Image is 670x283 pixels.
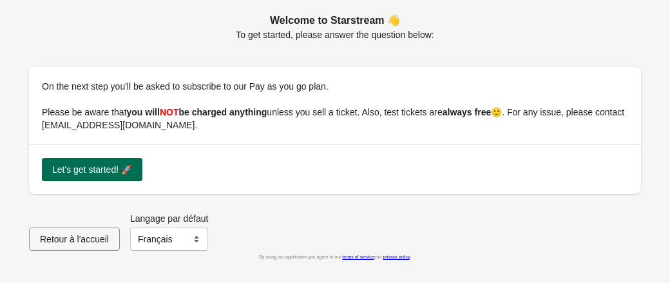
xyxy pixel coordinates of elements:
div: By using our application you agree to our and . [29,251,641,264]
a: Retour à l'accueil [29,234,120,244]
span: Let's get started! 🚀 [52,164,132,175]
button: Retour à l'accueil [29,228,120,251]
div: To get started, please answer the question below: [29,13,641,41]
b: always free [443,107,492,117]
label: Langage par défaut [130,212,208,225]
span: Retour à l'accueil [40,234,109,244]
b: you will be charged anything [127,107,267,117]
span: NOT [160,107,179,117]
h2: Welcome to Starstream 👋 [29,13,641,28]
div: On the next step you'll be asked to subscribe to our Pay as you go plan. Please be aware that unl... [29,67,641,144]
a: terms of service [342,255,374,259]
a: privacy policy [383,255,410,259]
button: Let's get started! 🚀 [42,158,142,181]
